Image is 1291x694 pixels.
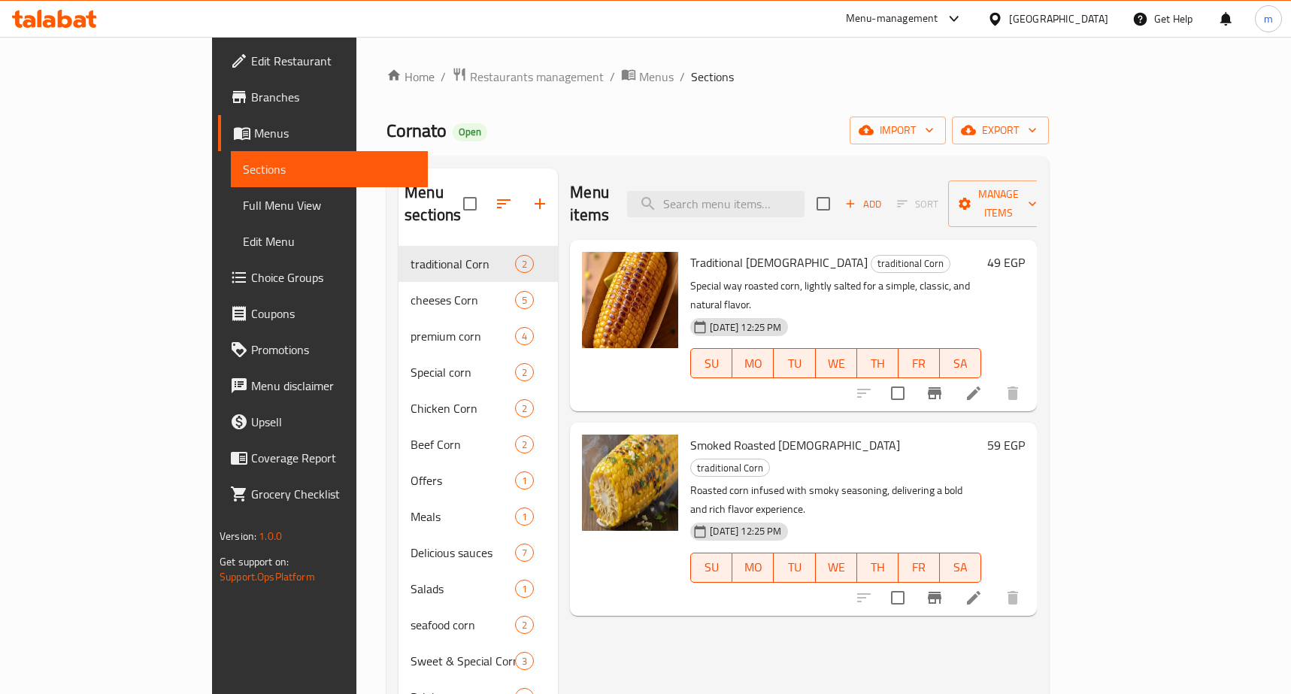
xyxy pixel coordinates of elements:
[220,552,289,571] span: Get support on:
[411,327,515,345] span: premium corn
[399,607,558,643] div: seafood corn2
[411,399,515,417] div: Chicken Corn
[516,257,533,271] span: 2
[965,384,983,402] a: Edit menu item
[470,68,604,86] span: Restaurants management
[582,435,678,531] img: Smoked Roasted Corn
[218,259,428,295] a: Choice Groups
[486,186,522,222] span: Sort sections
[843,195,883,213] span: Add
[738,353,768,374] span: MO
[946,353,975,374] span: SA
[218,79,428,115] a: Branches
[411,435,515,453] span: Beef Corn
[691,459,769,477] span: traditional Corn
[411,544,515,562] div: Delicious sauces
[732,348,774,378] button: MO
[691,68,734,86] span: Sections
[871,255,950,272] span: traditional Corn
[808,188,839,220] span: Select section
[515,652,534,670] div: items
[220,567,315,586] a: Support.OpsPlatform
[515,471,534,489] div: items
[732,553,774,583] button: MO
[231,151,428,187] a: Sections
[1264,11,1273,27] span: m
[899,348,940,378] button: FR
[690,553,732,583] button: SU
[251,268,416,286] span: Choice Groups
[952,117,1049,144] button: export
[405,181,463,226] h2: Menu sections
[231,223,428,259] a: Edit Menu
[516,293,533,308] span: 5
[243,232,416,250] span: Edit Menu
[917,375,953,411] button: Branch-specific-item
[582,252,678,348] img: Traditional Corn
[411,652,515,670] span: Sweet & Special Corn
[243,196,416,214] span: Full Menu View
[411,616,515,634] span: seafood corn
[411,363,515,381] div: Special corn
[680,68,685,86] li: /
[259,526,282,546] span: 1.0.0
[780,556,809,578] span: TU
[917,580,953,616] button: Branch-specific-item
[639,68,674,86] span: Menus
[411,580,515,598] span: Salads
[399,246,558,282] div: traditional Corn2
[399,571,558,607] div: Salads1
[516,474,533,488] span: 1
[610,68,615,86] li: /
[452,67,604,86] a: Restaurants management
[871,255,950,273] div: traditional Corn
[515,363,534,381] div: items
[995,375,1031,411] button: delete
[399,462,558,499] div: Offers1
[516,582,533,596] span: 1
[251,377,416,395] span: Menu disclaimer
[251,52,416,70] span: Edit Restaurant
[690,251,868,274] span: Traditional [DEMOGRAPHIC_DATA]
[697,556,726,578] span: SU
[218,368,428,404] a: Menu disclaimer
[960,185,1037,223] span: Manage items
[822,556,851,578] span: WE
[774,348,815,378] button: TU
[516,402,533,416] span: 2
[690,434,900,456] span: Smoked Roasted [DEMOGRAPHIC_DATA]
[220,526,256,546] span: Version:
[218,43,428,79] a: Edit Restaurant
[948,180,1049,227] button: Manage items
[516,329,533,344] span: 4
[515,327,534,345] div: items
[231,187,428,223] a: Full Menu View
[243,160,416,178] span: Sections
[386,67,1049,86] nav: breadcrumb
[399,499,558,535] div: Meals1
[251,413,416,431] span: Upsell
[516,618,533,632] span: 2
[516,510,533,524] span: 1
[940,348,981,378] button: SA
[399,282,558,318] div: cheeses Corn5
[516,365,533,380] span: 2
[882,377,914,409] span: Select to update
[690,459,770,477] div: traditional Corn
[857,553,899,583] button: TH
[899,553,940,583] button: FR
[940,553,981,583] button: SA
[621,67,674,86] a: Menus
[905,353,934,374] span: FR
[399,390,558,426] div: Chicken Corn2
[411,255,515,273] span: traditional Corn
[863,556,892,578] span: TH
[515,255,534,273] div: items
[965,589,983,607] a: Edit menu item
[515,616,534,634] div: items
[704,524,787,538] span: [DATE] 12:25 PM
